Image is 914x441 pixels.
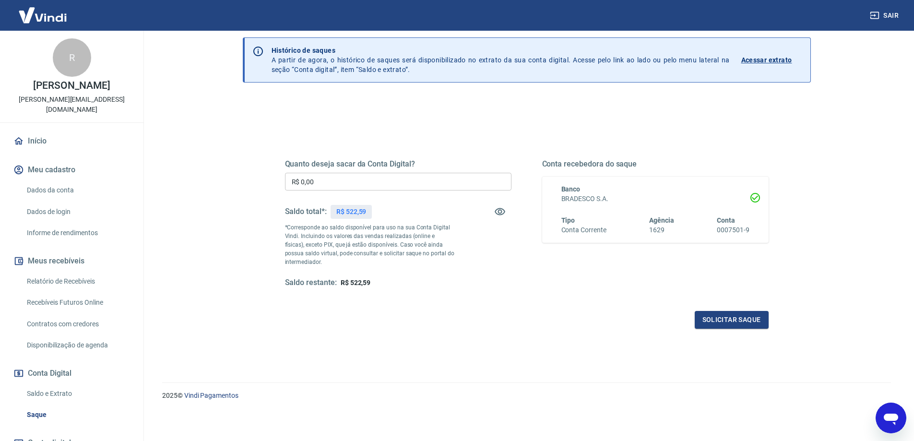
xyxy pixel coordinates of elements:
a: Relatório de Recebíveis [23,272,132,291]
a: Acessar extrato [741,46,803,74]
h6: 1629 [649,225,674,235]
span: Agência [649,216,674,224]
a: Disponibilização de agenda [23,335,132,355]
span: Banco [561,185,581,193]
p: [PERSON_NAME][EMAIL_ADDRESS][DOMAIN_NAME] [8,95,136,115]
div: R [53,38,91,77]
a: Saldo e Extrato [23,384,132,404]
h5: Quanto deseja sacar da Conta Digital? [285,159,511,169]
a: Início [12,131,132,152]
a: Dados da conta [23,180,132,200]
a: Contratos com credores [23,314,132,334]
a: Vindi Pagamentos [184,392,238,399]
h5: Saldo total*: [285,207,327,216]
a: Recebíveis Futuros Online [23,293,132,312]
button: Solicitar saque [695,311,769,329]
a: Informe de rendimentos [23,223,132,243]
span: R$ 522,59 [341,279,371,286]
h6: BRADESCO S.A. [561,194,749,204]
p: Histórico de saques [272,46,730,55]
button: Meus recebíveis [12,250,132,272]
p: R$ 522,59 [336,207,367,217]
span: Conta [717,216,735,224]
img: Vindi [12,0,74,30]
h5: Saldo restante: [285,278,337,288]
p: 2025 © [162,391,891,401]
a: Saque [23,405,132,425]
p: A partir de agora, o histórico de saques será disponibilizado no extrato da sua conta digital. Ac... [272,46,730,74]
h5: Conta recebedora do saque [542,159,769,169]
p: [PERSON_NAME] [33,81,110,91]
iframe: Botão para abrir a janela de mensagens, conversa em andamento [876,403,906,433]
p: Acessar extrato [741,55,792,65]
span: Tipo [561,216,575,224]
button: Meu cadastro [12,159,132,180]
button: Conta Digital [12,363,132,384]
a: Dados de login [23,202,132,222]
h6: Conta Corrente [561,225,606,235]
h6: 0007501-9 [717,225,749,235]
p: *Corresponde ao saldo disponível para uso na sua Conta Digital Vindi. Incluindo os valores das ve... [285,223,455,266]
button: Sair [868,7,902,24]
